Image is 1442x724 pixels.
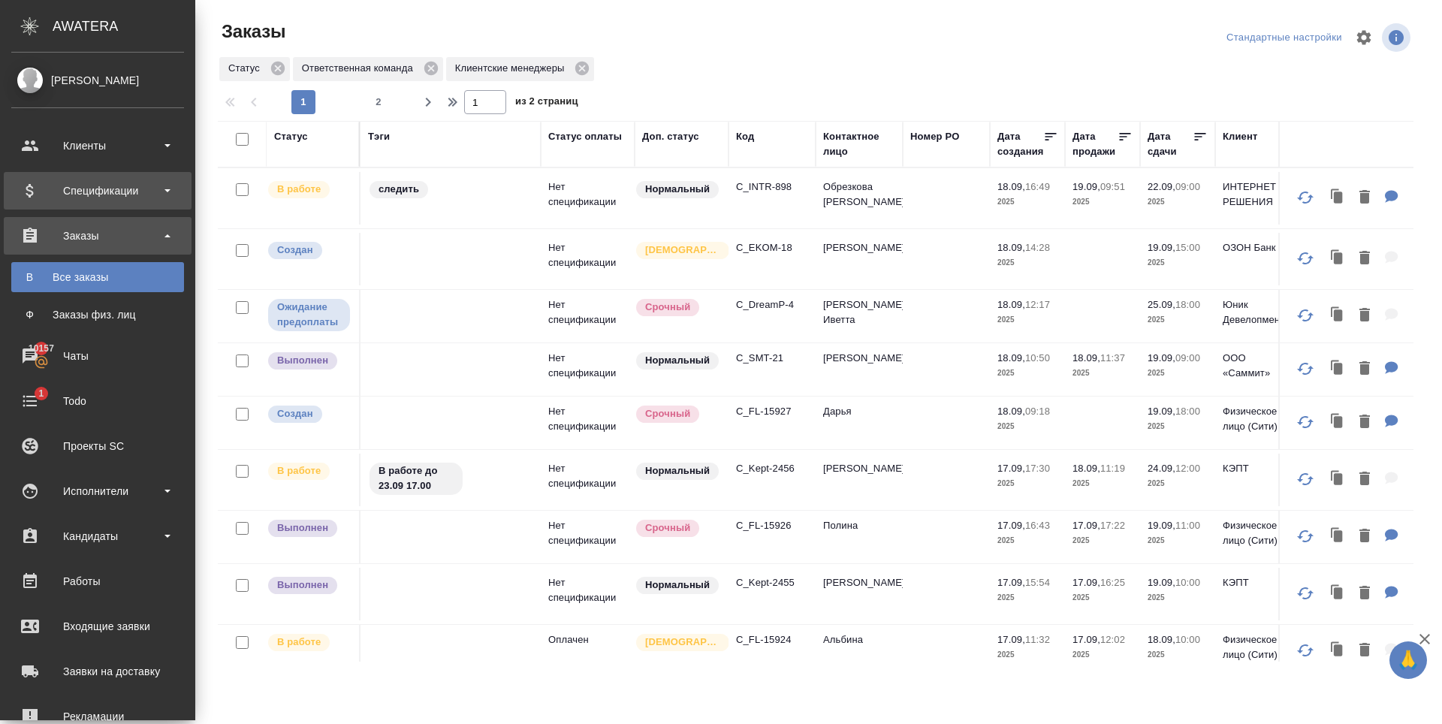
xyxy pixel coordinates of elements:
button: Удалить [1352,300,1377,331]
p: 17.09, [997,634,1025,645]
p: 17.09, [1072,520,1100,531]
a: Заявки на доставку [4,653,192,690]
div: Проекты SC [11,435,184,457]
p: 2025 [1072,366,1133,381]
button: Клонировать [1323,521,1352,552]
p: 25.09, [1148,299,1175,310]
p: Клиентские менеджеры [455,61,570,76]
p: Физическое лицо (Сити) [1223,404,1295,434]
p: Физическое лицо (Сити) [1223,518,1295,548]
p: 2025 [1148,476,1208,491]
p: 11:00 [1175,520,1200,531]
p: 24.09, [1148,463,1175,474]
p: 2025 [997,476,1057,491]
div: Все заказы [19,270,176,285]
div: Клиентские менеджеры [446,57,595,81]
p: 10:00 [1175,634,1200,645]
p: 11:37 [1100,352,1125,364]
p: Срочный [645,520,690,535]
p: C_DreamP-4 [736,297,808,312]
p: 09:51 [1100,181,1125,192]
button: 🙏 [1389,641,1427,679]
div: Работы [11,570,184,593]
p: В работе [277,182,321,197]
a: 10157Чаты [4,337,192,375]
p: Ответственная команда [302,61,418,76]
p: 15:54 [1025,577,1050,588]
p: 2025 [1148,312,1208,327]
div: следить [368,179,533,200]
p: 14:28 [1025,242,1050,253]
button: Обновить [1287,179,1323,216]
div: Кандидаты [11,525,184,548]
div: Код [736,129,754,144]
a: ФЗаказы физ. лиц [11,300,184,330]
p: Ожидание предоплаты [277,300,341,330]
a: 1Todo [4,382,192,420]
p: Создан [277,243,313,258]
p: 10:00 [1175,577,1200,588]
p: 2025 [997,312,1057,327]
p: ООО «Саммит» [1223,351,1295,381]
div: Заказы [11,225,184,247]
p: 2025 [1072,476,1133,491]
a: ВВсе заказы [11,262,184,292]
p: 18:00 [1175,406,1200,417]
p: Выполнен [277,353,328,368]
p: 09:00 [1175,352,1200,364]
p: 17.09, [997,520,1025,531]
button: Удалить [1352,407,1377,438]
button: Удалить [1352,464,1377,495]
button: Обновить [1287,351,1323,387]
div: Номер PO [910,129,959,144]
p: 2025 [1072,590,1133,605]
p: Срочный [645,406,690,421]
p: Юник Девелопмент [1223,297,1295,327]
button: Клонировать [1323,407,1352,438]
td: [PERSON_NAME] [816,454,903,506]
p: C_Kept-2455 [736,575,808,590]
div: Выставляется автоматически при создании заказа [267,404,351,424]
button: Удалить [1352,578,1377,609]
td: Нет спецификации [541,233,635,285]
p: Выполнен [277,578,328,593]
td: Нет спецификации [541,343,635,396]
p: 16:25 [1100,577,1125,588]
p: КЭПТ [1223,575,1295,590]
p: 17:22 [1100,520,1125,531]
p: 18.09, [997,181,1025,192]
div: Статус по умолчанию для стандартных заказов [635,461,721,481]
button: Обновить [1287,518,1323,554]
div: Статус по умолчанию для стандартных заказов [635,575,721,596]
div: Дата продажи [1072,129,1118,159]
p: 17.09, [997,577,1025,588]
p: 18.09, [1072,463,1100,474]
p: Создан [277,406,313,421]
p: C_SMT-21 [736,351,808,366]
div: Заказы физ. лиц [19,307,176,322]
div: Статус [219,57,290,81]
td: [PERSON_NAME] Иветта [816,290,903,342]
p: 11:32 [1025,634,1050,645]
td: Обрезкова [PERSON_NAME] [816,172,903,225]
div: Выставляет ПМ после сдачи и проведения начислений. Последний этап для ПМа [267,351,351,371]
div: Ответственная команда [293,57,443,81]
button: Обновить [1287,404,1323,440]
div: Выставляется автоматически для первых 3 заказов нового контактного лица. Особое внимание [635,240,721,261]
div: Todo [11,390,184,412]
p: 2025 [1072,195,1133,210]
p: 16:49 [1025,181,1050,192]
div: Дата сдачи [1148,129,1193,159]
div: [PERSON_NAME] [11,72,184,89]
button: Удалить [1352,243,1377,274]
p: 19.09, [1148,352,1175,364]
p: C_FL-15926 [736,518,808,533]
p: 17.09, [1072,577,1100,588]
span: из 2 страниц [515,92,578,114]
p: В работе [277,635,321,650]
button: Обновить [1287,297,1323,333]
td: Оплачен [541,625,635,677]
p: 10:50 [1025,352,1050,364]
div: Выставляется автоматически, если на указанный объем услуг необходимо больше времени в стандартном... [635,518,721,538]
p: 18.09, [997,352,1025,364]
